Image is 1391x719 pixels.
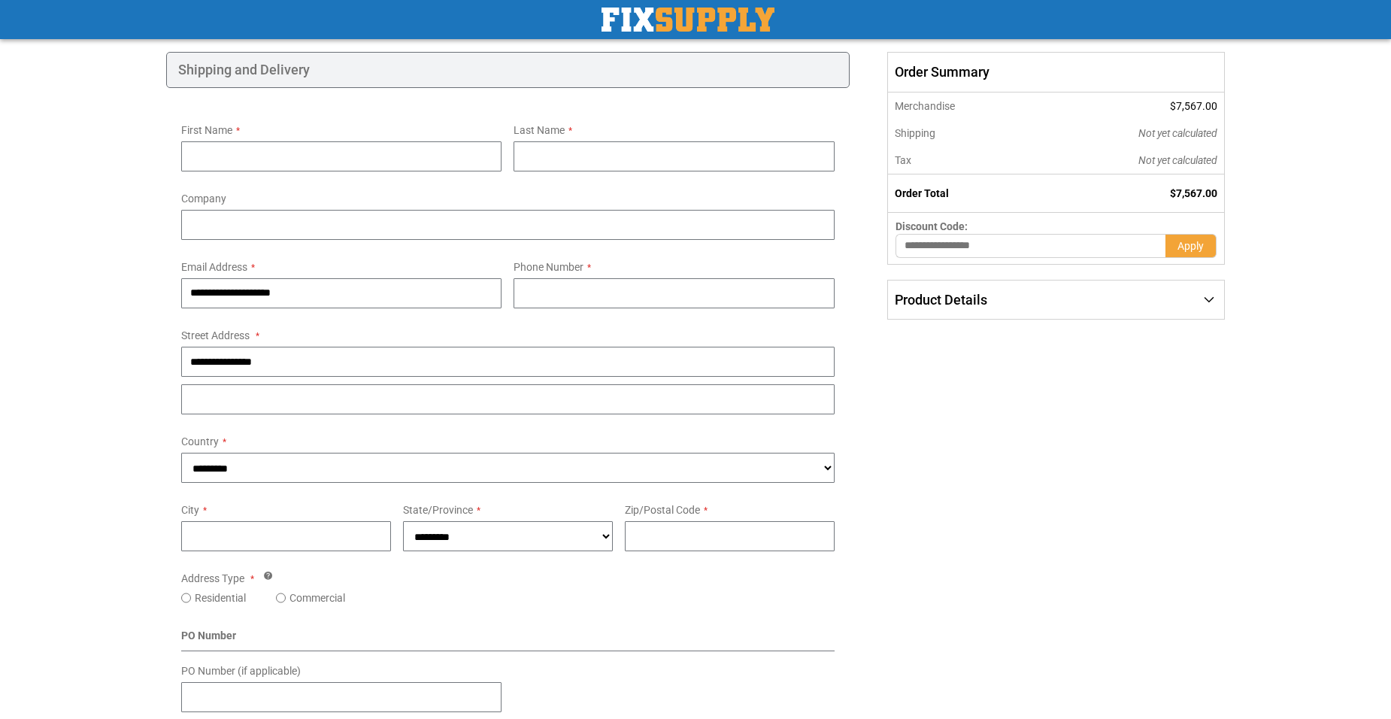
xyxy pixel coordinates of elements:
button: Apply [1165,234,1217,258]
span: Order Summary [887,52,1225,93]
span: State/Province [403,504,473,516]
span: Phone Number [514,261,583,273]
span: Zip/Postal Code [625,504,700,516]
th: Tax [887,147,1037,174]
span: Product Details [895,292,987,308]
label: Commercial [289,590,345,605]
span: Apply [1177,240,1204,252]
span: Shipping [895,127,935,139]
span: Discount Code: [896,220,968,232]
span: $7,567.00 [1170,100,1217,112]
img: Fix Industrial Supply [602,8,774,32]
span: Company [181,193,226,205]
a: store logo [602,8,774,32]
span: City [181,504,199,516]
span: Last Name [514,124,565,136]
span: Email Address [181,261,247,273]
strong: Order Total [895,187,949,199]
th: Merchandise [887,93,1037,120]
span: Street Address [181,329,250,341]
span: First Name [181,124,232,136]
div: Shipping and Delivery [166,52,850,88]
span: Address Type [181,572,244,584]
div: PO Number [181,628,835,651]
span: PO Number (if applicable) [181,665,301,677]
span: Not yet calculated [1138,127,1217,139]
span: $7,567.00 [1170,187,1217,199]
span: Not yet calculated [1138,154,1217,166]
span: Country [181,435,219,447]
label: Residential [195,590,246,605]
